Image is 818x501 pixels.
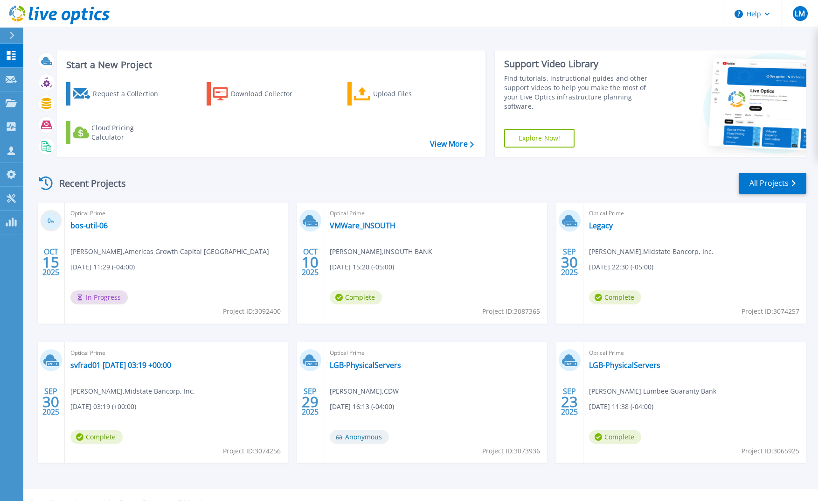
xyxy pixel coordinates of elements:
a: LGB-PhysicalServers [330,360,401,370]
span: [PERSON_NAME] , INSOUTH BANK [330,247,432,257]
div: SEP 2025 [42,385,60,419]
span: [PERSON_NAME] , Midstate Bancorp, Inc. [589,247,714,257]
span: Project ID: 3074256 [223,446,281,456]
span: [DATE] 16:13 (-04:00) [330,402,394,412]
span: [DATE] 11:38 (-04:00) [589,402,653,412]
a: Upload Files [347,82,451,106]
h3: 0 [40,216,62,226]
span: [DATE] 03:19 (+00:00) [70,402,136,412]
span: In Progress [70,290,128,304]
span: [DATE] 11:29 (-04:00) [70,262,135,272]
span: Optical Prime [330,208,541,219]
div: Upload Files [373,85,448,103]
div: Support Video Library [504,58,662,70]
span: Optical Prime [70,348,282,358]
span: [DATE] 15:20 (-05:00) [330,262,394,272]
a: bos-util-06 [70,221,108,230]
span: 30 [561,258,578,266]
span: Optical Prime [330,348,541,358]
a: View More [430,140,473,148]
span: LM [795,10,805,17]
span: Complete [70,430,123,444]
span: [PERSON_NAME] , Lumbee Guaranty Bank [589,386,716,396]
a: Cloud Pricing Calculator [66,121,170,144]
span: 29 [302,398,319,406]
div: Cloud Pricing Calculator [91,123,166,142]
div: OCT 2025 [42,245,60,279]
span: Project ID: 3065925 [742,446,799,456]
a: Request a Collection [66,82,170,106]
a: svfrad01 [DATE] 03:19 +00:00 [70,360,171,370]
span: [DATE] 22:30 (-05:00) [589,262,653,272]
div: Request a Collection [93,85,167,103]
div: SEP 2025 [561,245,578,279]
span: Project ID: 3074257 [742,306,799,317]
span: Project ID: 3087365 [482,306,540,317]
span: 23 [561,398,578,406]
a: VMWare_INSOUTH [330,221,395,230]
a: Legacy [589,221,613,230]
span: [PERSON_NAME] , Americas Growth Capital [GEOGRAPHIC_DATA] [70,247,269,257]
span: Complete [589,290,641,304]
span: [PERSON_NAME] , CDW [330,386,399,396]
span: 15 [42,258,59,266]
div: OCT 2025 [301,245,319,279]
span: Optical Prime [589,348,801,358]
span: Project ID: 3073936 [482,446,540,456]
span: Optical Prime [70,208,282,219]
a: Explore Now! [504,129,575,148]
a: Download Collector [207,82,311,106]
div: Download Collector [231,85,305,103]
h3: Start a New Project [66,60,473,70]
div: SEP 2025 [301,385,319,419]
span: 10 [302,258,319,266]
div: SEP 2025 [561,385,578,419]
span: Complete [589,430,641,444]
span: 30 [42,398,59,406]
span: [PERSON_NAME] , Midstate Bancorp, Inc. [70,386,195,396]
a: All Projects [739,173,806,194]
a: LGB-PhysicalServers [589,360,660,370]
span: Complete [330,290,382,304]
span: % [51,219,54,224]
span: Project ID: 3092400 [223,306,281,317]
span: Optical Prime [589,208,801,219]
span: Anonymous [330,430,389,444]
div: Find tutorials, instructional guides and other support videos to help you make the most of your L... [504,74,662,111]
div: Recent Projects [36,172,139,195]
